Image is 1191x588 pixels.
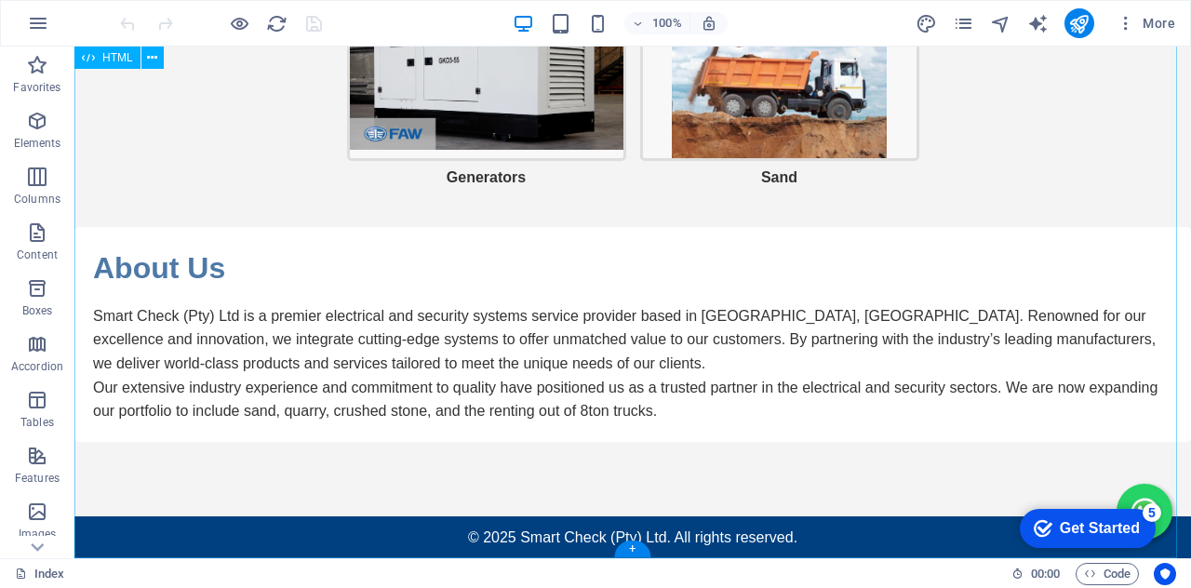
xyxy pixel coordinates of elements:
[1068,13,1090,34] i: Publish
[652,12,682,34] h6: 100%
[14,136,61,151] p: Elements
[15,563,65,585] a: Click to cancel selection. Double-click to open Pages
[1084,563,1131,585] span: Code
[19,527,57,541] p: Images
[102,52,133,63] span: HTML
[953,12,975,34] button: pages
[1076,563,1139,585] button: Code
[11,359,63,374] p: Accordion
[1044,567,1047,581] span: :
[22,303,53,318] p: Boxes
[265,12,288,34] button: reload
[1027,13,1049,34] i: AI Writer
[1011,563,1061,585] h6: Session time
[614,541,650,557] div: +
[138,4,156,22] div: 5
[13,80,60,95] p: Favorites
[1064,8,1094,38] button: publish
[990,12,1012,34] button: navigator
[1027,12,1050,34] button: text_generator
[1154,563,1176,585] button: Usercentrics
[1031,563,1060,585] span: 00 00
[15,471,60,486] p: Features
[916,12,938,34] button: design
[20,415,54,430] p: Tables
[990,13,1011,34] i: Navigator
[17,247,58,262] p: Content
[1117,14,1175,33] span: More
[624,12,690,34] button: 100%
[266,13,288,34] i: Reload page
[1109,8,1183,38] button: More
[953,13,974,34] i: Pages (Ctrl+Alt+S)
[55,20,135,37] div: Get Started
[916,13,937,34] i: Design (Ctrl+Alt+Y)
[14,192,60,207] p: Columns
[15,9,151,48] div: Get Started 5 items remaining, 0% complete
[701,15,717,32] i: On resize automatically adjust zoom level to fit chosen device.
[228,12,250,34] button: Click here to leave preview mode and continue editing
